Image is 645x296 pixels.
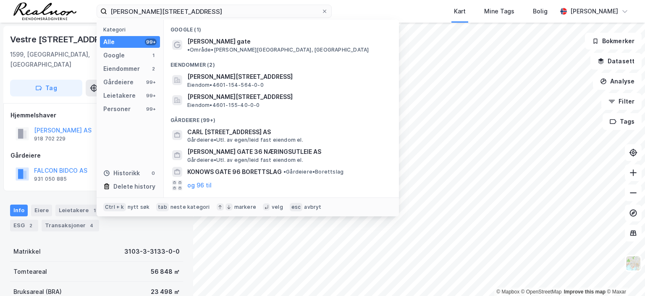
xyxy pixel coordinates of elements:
div: neste kategori [170,204,210,210]
span: [PERSON_NAME] GATE 36 NÆRINGSUTLEIE AS [187,147,389,157]
div: 99+ [145,79,157,86]
div: 4 [87,221,96,230]
div: Gårdeiere [103,77,134,87]
div: 931 050 885 [34,176,67,182]
div: Bolig [533,6,548,16]
div: Kart [454,6,466,16]
div: Leietakere [103,91,136,101]
div: Historikk [103,168,140,178]
div: Transaksjoner [42,220,99,231]
div: tab [156,203,169,211]
div: 2 [26,221,35,230]
a: Mapbox [496,289,519,295]
div: Eiendommer (2) [164,55,399,70]
div: 56 848 ㎡ [151,267,180,277]
div: 0 [150,170,157,177]
button: Filter [601,93,642,110]
span: [PERSON_NAME][STREET_ADDRESS] [187,92,389,102]
a: Improve this map [564,289,606,295]
div: Personer [103,104,131,114]
button: Datasett [590,53,642,70]
div: Hjemmelshaver [10,110,183,120]
div: Info [10,205,28,216]
div: 918 702 229 [34,135,66,142]
input: Søk på adresse, matrikkel, gårdeiere, leietakere eller personer [107,5,321,18]
div: nytt søk [128,204,150,210]
div: 2 [150,65,157,72]
div: 1 [150,52,157,59]
span: • [283,169,286,175]
span: • [187,47,190,53]
div: velg [272,204,283,210]
button: og 96 til [187,180,212,190]
div: avbryt [304,204,321,210]
img: realnor-logo.934646d98de889bb5806.png [13,3,76,20]
div: 99+ [145,92,157,99]
div: esc [290,203,303,211]
div: 99+ [145,106,157,112]
div: Leietakere (99+) [164,192,399,207]
div: 3103-3-3133-0-0 [124,247,180,257]
span: Eiendom • 4601-155-40-0-0 [187,102,260,109]
span: Eiendom • 4601-154-564-0-0 [187,82,264,88]
div: Ctrl + k [103,203,126,211]
div: Leietakere [55,205,102,216]
div: 1 [90,206,99,215]
span: Gårdeiere • Utl. av egen/leid fast eiendom el. [187,137,303,143]
div: Eiendommer [103,64,140,74]
a: OpenStreetMap [521,289,562,295]
span: [PERSON_NAME] gate [187,36,251,47]
div: 99+ [145,39,157,45]
div: Google [103,50,125,60]
div: Gårdeiere (99+) [164,110,399,125]
button: Bokmerker [585,33,642,49]
span: Gårdeiere • Utl. av egen/leid fast eiendom el. [187,157,303,164]
div: Delete history [113,182,155,192]
div: ESG [10,220,38,231]
button: Tags [603,113,642,130]
div: Matrikkel [13,247,41,257]
div: Kategori [103,26,160,33]
div: Eiere [31,205,52,216]
div: Google (1) [164,20,399,35]
div: [PERSON_NAME] [570,6,618,16]
div: Mine Tags [484,6,514,16]
img: Z [625,255,641,271]
div: Alle [103,37,115,47]
div: 1599, [GEOGRAPHIC_DATA], [GEOGRAPHIC_DATA] [10,49,145,70]
span: Gårdeiere • Borettslag [283,169,343,175]
span: CARL [STREET_ADDRESS] AS [187,127,389,137]
div: markere [234,204,256,210]
button: Analyse [593,73,642,90]
span: [PERSON_NAME][STREET_ADDRESS] [187,72,389,82]
span: Område • [PERSON_NAME][GEOGRAPHIC_DATA], [GEOGRAPHIC_DATA] [187,47,369,53]
span: KONOWS GATE 96 BORETTSLAG [187,167,282,177]
div: Tomteareal [13,267,47,277]
div: Gårdeiere [10,151,183,161]
iframe: Chat Widget [603,256,645,296]
div: Kontrollprogram for chat [603,256,645,296]
button: Tag [10,80,82,96]
div: Vestre [STREET_ADDRESS] [10,33,121,46]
